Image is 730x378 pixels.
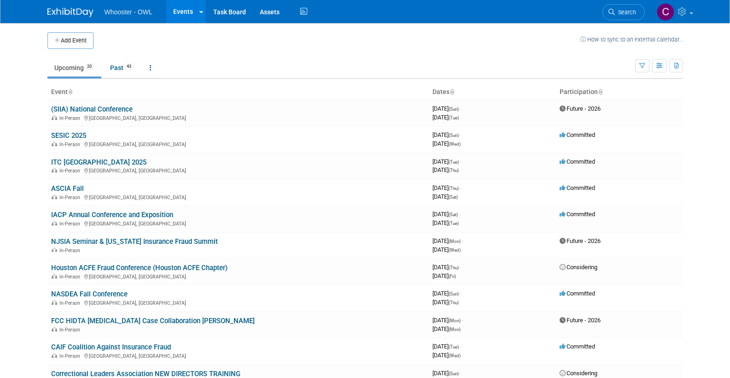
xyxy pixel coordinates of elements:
[432,211,461,218] span: [DATE]
[432,105,461,112] span: [DATE]
[432,343,461,350] span: [DATE]
[449,106,459,112] span: (Sun)
[449,300,459,305] span: (Thu)
[51,370,240,378] a: Correctional Leaders Association NEW DIRECTORS TRAINING
[51,140,425,148] div: [GEOGRAPHIC_DATA], [GEOGRAPHIC_DATA]
[432,325,461,332] span: [DATE]
[51,158,146,166] a: ITC [GEOGRAPHIC_DATA] 2025
[460,264,461,271] span: -
[449,159,459,165] span: (Tue)
[556,84,683,100] th: Participation
[51,131,86,140] a: SESIC 2025
[460,184,461,191] span: -
[51,193,425,201] div: [GEOGRAPHIC_DATA], [GEOGRAPHIC_DATA]
[51,105,133,113] a: (SIIA) National Conference
[449,133,459,138] span: (Sun)
[449,353,461,358] span: (Wed)
[449,265,459,270] span: (Thu)
[47,84,429,100] th: Event
[432,272,456,279] span: [DATE]
[432,237,463,244] span: [DATE]
[449,115,459,120] span: (Tue)
[52,300,57,305] img: In-Person Event
[59,300,83,306] span: In-Person
[598,88,602,95] a: Sort by Participation Type
[51,184,84,193] a: ASCIA Fall
[560,317,601,324] span: Future - 2026
[460,131,461,138] span: -
[560,343,595,350] span: Committed
[432,299,459,306] span: [DATE]
[51,237,218,246] a: NJSIA Seminar & [US_STATE] Insurance Fraud Summit
[449,327,461,332] span: (Mon)
[59,195,83,201] span: In-Person
[560,184,595,191] span: Committed
[432,193,458,200] span: [DATE]
[560,211,595,218] span: Committed
[51,264,228,272] a: Houston ACFE Fraud Conference (Houston ACFE Chapter)
[51,114,425,121] div: [GEOGRAPHIC_DATA], [GEOGRAPHIC_DATA]
[51,272,425,280] div: [GEOGRAPHIC_DATA], [GEOGRAPHIC_DATA]
[449,142,461,147] span: (Wed)
[432,166,459,173] span: [DATE]
[59,168,83,174] span: In-Person
[52,168,57,172] img: In-Person Event
[449,195,458,200] span: (Sat)
[47,59,101,77] a: Upcoming20
[52,221,57,225] img: In-Person Event
[432,140,461,147] span: [DATE]
[432,131,461,138] span: [DATE]
[560,158,595,165] span: Committed
[432,158,461,165] span: [DATE]
[615,9,636,16] span: Search
[52,115,57,120] img: In-Person Event
[429,84,556,100] th: Dates
[432,317,463,324] span: [DATE]
[460,158,461,165] span: -
[51,219,425,227] div: [GEOGRAPHIC_DATA], [GEOGRAPHIC_DATA]
[449,274,456,279] span: (Fri)
[449,239,461,244] span: (Mon)
[59,327,83,333] span: In-Person
[460,290,461,297] span: -
[602,4,645,20] a: Search
[460,343,461,350] span: -
[560,105,601,112] span: Future - 2026
[51,317,255,325] a: FCC HIDTA [MEDICAL_DATA] Case Collaboration [PERSON_NAME]
[657,3,674,21] img: Clare Louise Southcombe
[460,370,461,377] span: -
[51,299,425,306] div: [GEOGRAPHIC_DATA], [GEOGRAPHIC_DATA]
[59,274,83,280] span: In-Person
[52,274,57,278] img: In-Person Event
[580,36,683,43] a: How to sync to an external calendar...
[47,8,93,17] img: ExhibitDay
[51,166,425,174] div: [GEOGRAPHIC_DATA], [GEOGRAPHIC_DATA]
[59,221,83,227] span: In-Person
[59,142,83,148] span: In-Person
[52,327,57,331] img: In-Person Event
[51,290,128,298] a: NASDEA Fall Conference
[59,353,83,359] span: In-Person
[462,237,463,244] span: -
[47,32,93,49] button: Add Event
[449,186,459,191] span: (Thu)
[459,211,461,218] span: -
[51,352,425,359] div: [GEOGRAPHIC_DATA], [GEOGRAPHIC_DATA]
[105,8,152,16] span: Whooster - OWL
[84,63,94,70] span: 20
[449,371,459,376] span: (Sun)
[560,264,597,271] span: Considering
[432,114,459,121] span: [DATE]
[59,115,83,121] span: In-Person
[449,248,461,253] span: (Wed)
[52,142,57,146] img: In-Person Event
[449,318,461,323] span: (Mon)
[103,59,141,77] a: Past43
[432,184,461,191] span: [DATE]
[449,212,458,217] span: (Sat)
[432,370,461,377] span: [DATE]
[51,211,173,219] a: IACP Annual Conference and Exposition
[460,105,461,112] span: -
[68,88,72,95] a: Sort by Event Name
[449,168,459,173] span: (Thu)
